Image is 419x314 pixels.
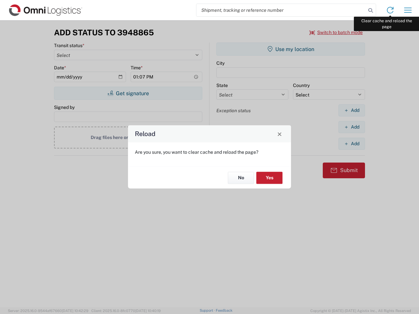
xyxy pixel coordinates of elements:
p: Are you sure, you want to clear cache and reload the page? [135,149,284,155]
h4: Reload [135,129,155,139]
input: Shipment, tracking or reference number [196,4,366,16]
button: Close [275,129,284,138]
button: Yes [256,172,282,184]
button: No [228,172,254,184]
